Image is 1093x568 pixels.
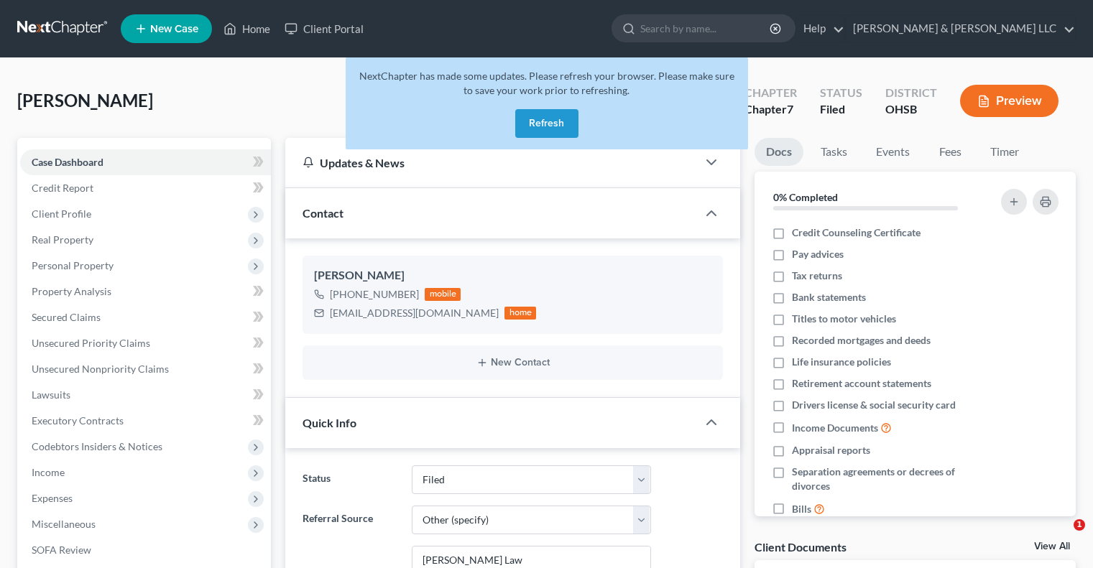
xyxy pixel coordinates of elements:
[303,416,356,429] span: Quick Info
[744,85,797,101] div: Chapter
[216,16,277,42] a: Home
[20,408,271,434] a: Executory Contracts
[773,191,838,203] strong: 0% Completed
[20,149,271,175] a: Case Dashboard
[20,356,271,382] a: Unsecured Nonpriority Claims
[885,85,937,101] div: District
[32,259,114,271] span: Personal Property
[792,225,921,240] span: Credit Counseling Certificate
[792,443,870,457] span: Appraisal reports
[809,138,859,166] a: Tasks
[792,247,844,261] span: Pay advices
[1074,519,1085,531] span: 1
[20,175,271,201] a: Credit Report
[330,306,499,320] div: [EMAIL_ADDRESS][DOMAIN_NAME]
[20,537,271,563] a: SOFA Review
[787,102,793,116] span: 7
[32,311,101,323] span: Secured Claims
[32,337,150,349] span: Unsecured Priority Claims
[927,138,973,166] a: Fees
[792,502,811,516] span: Bills
[744,101,797,118] div: Chapter
[17,90,153,111] span: [PERSON_NAME]
[979,138,1030,166] a: Timer
[820,101,862,118] div: Filed
[792,269,842,283] span: Tax returns
[792,398,956,412] span: Drivers license & social security card
[792,312,896,326] span: Titles to motor vehicles
[32,466,65,478] span: Income
[1034,541,1070,551] a: View All
[303,206,343,220] span: Contact
[792,465,983,493] span: Separation agreements or decrees of divorces
[504,307,536,320] div: home
[32,208,91,220] span: Client Profile
[32,363,169,375] span: Unsecured Nonpriority Claims
[425,288,461,301] div: mobile
[792,421,878,435] span: Income Documents
[864,138,921,166] a: Events
[792,376,931,391] span: Retirement account statements
[792,333,931,348] span: Recorded mortgages and deeds
[20,279,271,304] a: Property Analysis
[20,330,271,356] a: Unsecured Priority Claims
[32,156,103,168] span: Case Dashboard
[277,16,371,42] a: Client Portal
[32,414,124,427] span: Executory Contracts
[792,355,891,369] span: Life insurance policies
[796,16,844,42] a: Help
[32,233,93,246] span: Real Property
[846,16,1075,42] a: [PERSON_NAME] & [PERSON_NAME] LLC
[792,290,866,304] span: Bank statements
[32,182,93,194] span: Credit Report
[32,544,91,556] span: SOFA Review
[755,138,803,166] a: Docs
[820,85,862,101] div: Status
[640,15,772,42] input: Search by name...
[32,518,96,530] span: Miscellaneous
[295,465,404,494] label: Status
[32,388,70,401] span: Lawsuits
[303,155,680,170] div: Updates & News
[32,440,162,452] span: Codebtors Insiders & Notices
[330,287,419,302] div: [PHONE_NUMBER]
[32,285,111,297] span: Property Analysis
[314,357,711,368] button: New Contact
[1044,519,1079,554] iframe: Intercom live chat
[32,492,73,504] span: Expenses
[960,85,1059,117] button: Preview
[20,304,271,330] a: Secured Claims
[314,267,711,284] div: [PERSON_NAME]
[20,382,271,408] a: Lawsuits
[515,109,578,138] button: Refresh
[150,24,198,34] span: New Case
[359,70,734,96] span: NextChapter has made some updates. Please refresh your browser. Please make sure to save your wor...
[755,539,847,554] div: Client Documents
[885,101,937,118] div: OHSB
